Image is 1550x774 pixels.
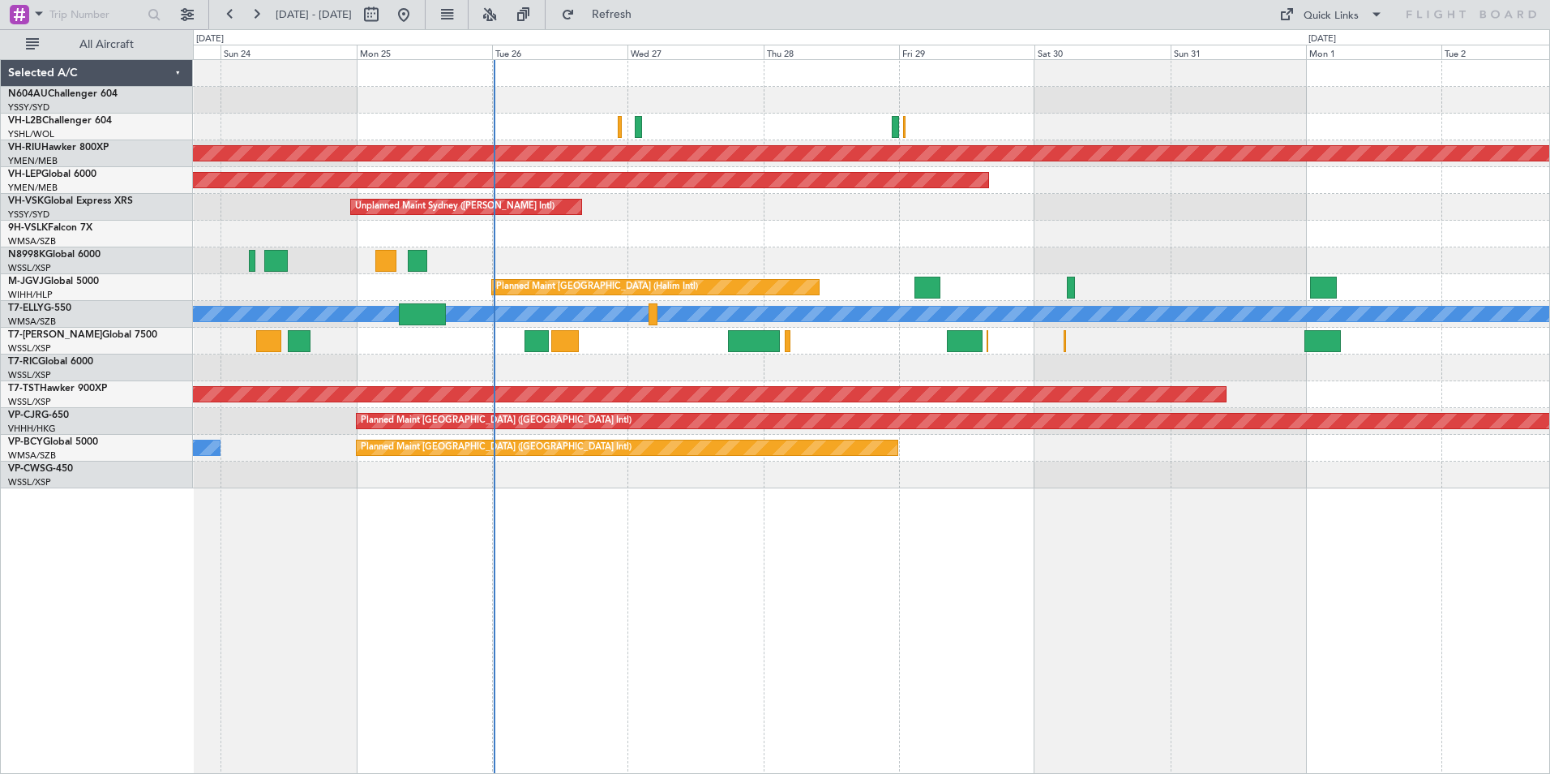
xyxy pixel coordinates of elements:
span: VH-L2B [8,116,42,126]
div: Tue 26 [492,45,627,59]
a: WIHH/HLP [8,289,53,301]
a: T7-RICGlobal 6000 [8,357,93,367]
a: WSSL/XSP [8,342,51,355]
span: VP-BCY [8,437,43,447]
a: 9H-VSLKFalcon 7X [8,223,92,233]
a: WSSL/XSP [8,476,51,488]
span: VH-LEP [8,170,41,179]
span: All Aircraft [42,39,171,50]
a: N604AUChallenger 604 [8,89,118,99]
span: VP-CWS [8,464,45,474]
a: VP-CJRG-650 [8,411,69,420]
a: VH-LEPGlobal 6000 [8,170,96,179]
div: [DATE] [196,32,224,46]
a: YMEN/MEB [8,182,58,194]
a: VP-CWSG-450 [8,464,73,474]
a: VH-L2BChallenger 604 [8,116,112,126]
span: Refresh [578,9,646,20]
button: All Aircraft [18,32,176,58]
a: WSSL/XSP [8,396,51,408]
div: Sun 24 [221,45,356,59]
span: VP-CJR [8,411,41,420]
div: Planned Maint [GEOGRAPHIC_DATA] ([GEOGRAPHIC_DATA] Intl) [361,409,632,433]
a: YSSY/SYD [8,101,49,114]
div: Sun 31 [1171,45,1306,59]
a: T7-[PERSON_NAME]Global 7500 [8,330,157,340]
span: VH-RIU [8,143,41,153]
a: YSSY/SYD [8,209,49,221]
a: WMSA/SZB [8,235,56,247]
span: N604AU [8,89,48,99]
div: Sat 30 [1034,45,1170,59]
span: T7-ELLY [8,303,44,313]
a: M-JGVJGlobal 5000 [8,277,99,286]
div: Unplanned Maint Sydney ([PERSON_NAME] Intl) [355,195,554,219]
span: M-JGVJ [8,277,44,286]
div: Wed 27 [627,45,763,59]
div: Quick Links [1304,8,1359,24]
span: N8998K [8,250,45,260]
span: VH-VSK [8,196,44,206]
a: VH-RIUHawker 800XP [8,143,109,153]
span: 9H-VSLK [8,223,48,233]
button: Quick Links [1271,2,1391,28]
div: Thu 28 [764,45,899,59]
span: T7-TST [8,384,40,393]
div: Mon 1 [1306,45,1441,59]
a: WSSL/XSP [8,369,51,381]
a: VH-VSKGlobal Express XRS [8,196,133,206]
a: T7-TSTHawker 900XP [8,384,107,393]
a: N8998KGlobal 6000 [8,250,101,260]
a: YSHL/WOL [8,128,54,140]
input: Trip Number [49,2,143,27]
button: Refresh [554,2,651,28]
a: YMEN/MEB [8,155,58,167]
a: T7-ELLYG-550 [8,303,71,313]
a: WMSA/SZB [8,316,56,328]
a: VHHH/HKG [8,423,56,435]
span: [DATE] - [DATE] [276,7,352,22]
div: Fri 29 [899,45,1034,59]
div: Planned Maint [GEOGRAPHIC_DATA] ([GEOGRAPHIC_DATA] Intl) [361,436,632,460]
a: VP-BCYGlobal 5000 [8,437,98,447]
div: Planned Maint [GEOGRAPHIC_DATA] (Halim Intl) [496,275,698,299]
div: Mon 25 [357,45,492,59]
span: T7-[PERSON_NAME] [8,330,102,340]
div: [DATE] [1308,32,1336,46]
span: T7-RIC [8,357,38,367]
a: WMSA/SZB [8,449,56,462]
a: WSSL/XSP [8,262,51,274]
